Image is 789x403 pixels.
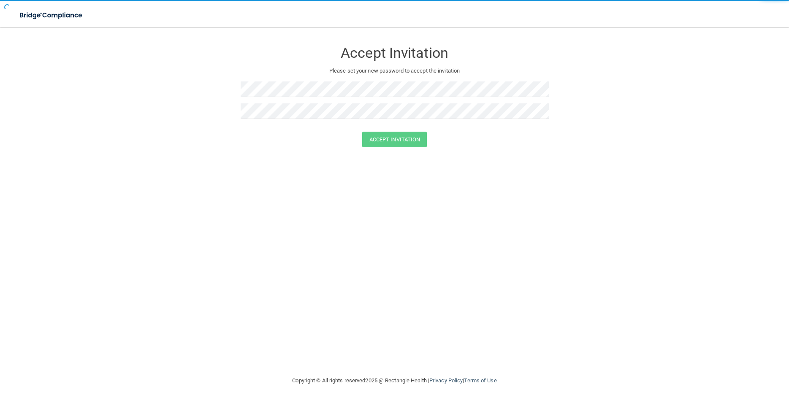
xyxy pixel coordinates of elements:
a: Privacy Policy [429,377,463,384]
a: Terms of Use [464,377,496,384]
p: Please set your new password to accept the invitation [247,66,542,76]
img: bridge_compliance_login_screen.278c3ca4.svg [13,7,90,24]
button: Accept Invitation [362,132,427,147]
div: Copyright © All rights reserved 2025 @ Rectangle Health | | [241,367,549,394]
h3: Accept Invitation [241,45,549,61]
